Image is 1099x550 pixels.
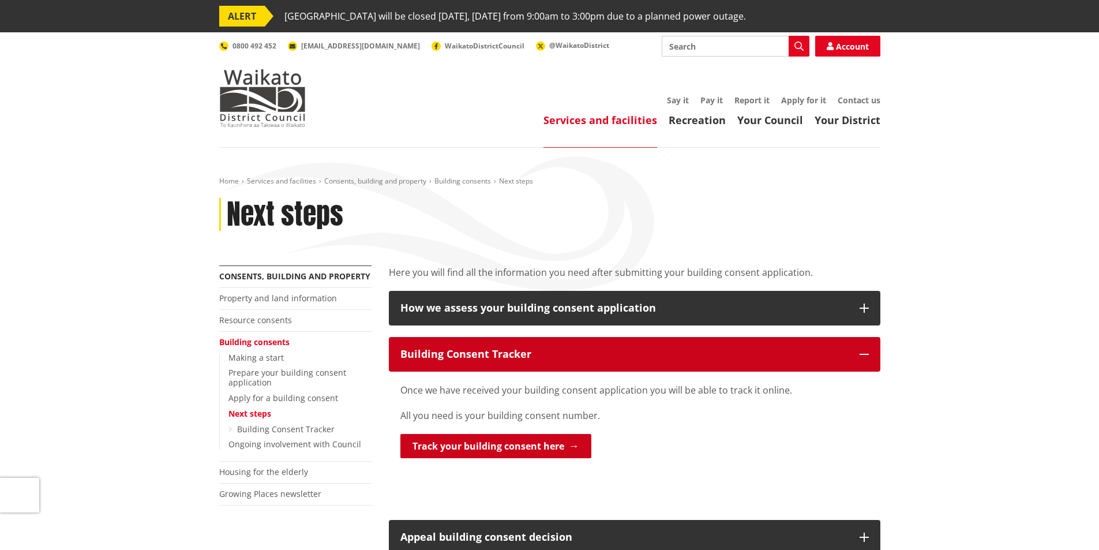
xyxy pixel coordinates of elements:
[669,113,726,127] a: Recreation
[228,352,284,363] a: Making a start
[400,349,848,360] div: Building Consent Tracker
[700,95,723,106] a: Pay it
[228,408,271,419] a: Next steps
[228,392,338,403] a: Apply for a building consent
[228,367,346,388] a: Prepare your building consent application
[219,69,306,127] img: Waikato District Council - Te Kaunihera aa Takiwaa o Waikato
[219,336,290,347] a: Building consents
[549,40,609,50] span: @WaikatoDistrict
[284,6,746,27] span: [GEOGRAPHIC_DATA] will be closed [DATE], [DATE] from 9:00am to 3:00pm due to a planned power outage.
[219,177,880,186] nav: breadcrumb
[219,176,239,186] a: Home
[219,271,370,282] a: Consents, building and property
[667,95,689,106] a: Say it
[781,95,826,106] a: Apply for it
[219,6,265,27] span: ALERT
[219,293,337,304] a: Property and land information
[499,176,533,186] span: Next steps
[247,176,316,186] a: Services and facilities
[400,532,848,543] div: Appeal building consent decision
[815,36,880,57] a: Account
[400,302,848,314] div: How we assess your building consent application
[228,439,361,450] a: Ongoing involvement with Council
[219,315,292,325] a: Resource consents
[662,36,809,57] input: Search input
[219,488,321,499] a: Growing Places newsletter
[734,95,770,106] a: Report it
[227,198,343,231] h1: Next steps
[219,41,276,51] a: 0800 492 452
[324,176,426,186] a: Consents, building and property
[400,383,869,397] p: Once we have received your building consent application you will be able to track it online.
[237,424,335,435] a: Building Consent Tracker
[838,95,880,106] a: Contact us
[543,113,657,127] a: Services and facilities
[232,41,276,51] span: 0800 492 452
[445,41,524,51] span: WaikatoDistrictCouncil
[288,41,420,51] a: [EMAIL_ADDRESS][DOMAIN_NAME]
[536,40,609,50] a: @WaikatoDistrict
[432,41,524,51] a: WaikatoDistrictCouncil
[1046,502,1087,543] iframe: Messenger Launcher
[400,409,869,422] p: All you need is your building consent number.
[301,41,420,51] span: [EMAIL_ADDRESS][DOMAIN_NAME]
[737,113,803,127] a: Your Council
[219,466,308,477] a: Housing for the elderly
[434,176,491,186] a: Building consents
[389,291,880,325] button: How we assess your building consent application
[400,434,591,458] a: Track your building consent here
[389,337,880,372] button: Building Consent Tracker
[815,113,880,127] a: Your District
[389,265,880,279] p: Here you will find all the information you need after submitting your building consent application.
